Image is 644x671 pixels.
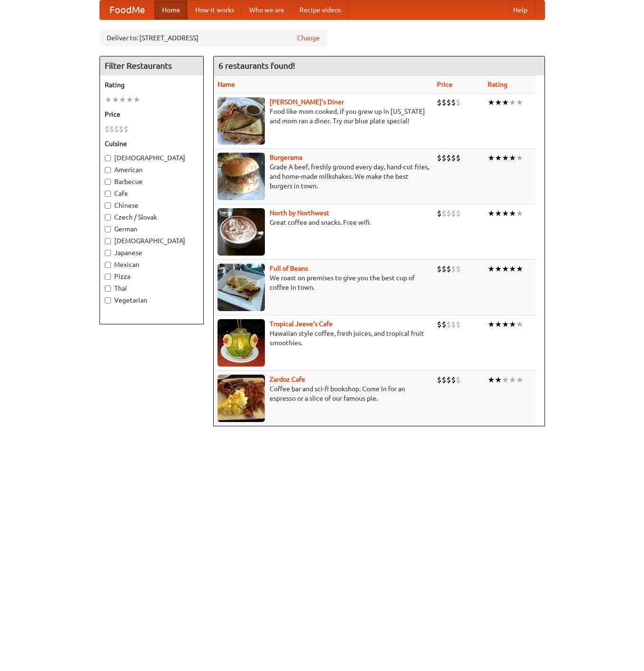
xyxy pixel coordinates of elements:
[437,97,442,108] li: $
[502,153,509,163] li: ★
[456,375,461,385] li: $
[446,319,451,330] li: $
[516,319,523,330] li: ★
[488,375,495,385] li: ★
[124,124,128,134] li: $
[105,202,111,209] input: Chinese
[488,81,508,88] a: Rating
[105,80,199,90] h5: Rating
[218,218,429,227] p: Great coffee and snacks. Free wifi.
[105,224,199,234] label: German
[509,264,516,274] li: ★
[270,376,305,383] a: Zardoz Cafe
[509,153,516,163] li: ★
[442,208,446,219] li: $
[446,264,451,274] li: $
[270,154,302,161] a: Burgerama
[105,260,199,269] label: Mexican
[502,97,509,108] li: ★
[451,153,456,163] li: $
[105,110,199,119] h5: Price
[495,375,502,385] li: ★
[119,124,124,134] li: $
[446,208,451,219] li: $
[218,375,265,422] img: zardoz.jpg
[516,208,523,219] li: ★
[292,0,349,19] a: Recipe videos
[100,56,203,75] h4: Filter Restaurants
[105,177,199,186] label: Barbecue
[105,285,111,292] input: Thai
[437,319,442,330] li: $
[451,264,456,274] li: $
[105,201,199,210] label: Chinese
[218,107,429,126] p: Food like mom cooked, if you grew up in [US_STATE] and mom ran a diner. Try our blue plate special!
[509,97,516,108] li: ★
[112,94,119,105] li: ★
[218,162,429,191] p: Grade A beef, freshly ground every day, hand-cut fries, and home-made milkshakes. We make the bes...
[495,153,502,163] li: ★
[509,375,516,385] li: ★
[446,97,451,108] li: $
[218,384,429,403] p: Coffee bar and sci-fi bookshop. Come in for an espresso or a slice of our famous pie.
[105,189,199,198] label: Cafe
[502,264,509,274] li: ★
[105,226,111,232] input: German
[446,375,451,385] li: $
[516,97,523,108] li: ★
[270,98,344,106] a: [PERSON_NAME]'s Diner
[105,295,199,305] label: Vegetarian
[270,209,329,217] a: North by Northwest
[218,153,265,200] img: burgerama.jpg
[488,264,495,274] li: ★
[105,297,111,303] input: Vegetarian
[442,97,446,108] li: $
[270,320,333,328] b: Tropical Jeeve's Cafe
[105,272,199,281] label: Pizza
[105,94,112,105] li: ★
[516,153,523,163] li: ★
[456,153,461,163] li: $
[488,97,495,108] li: ★
[437,81,453,88] a: Price
[105,124,109,134] li: $
[451,375,456,385] li: $
[437,208,442,219] li: $
[105,250,111,256] input: Japanese
[218,273,429,292] p: We roast on premises to give you the best cup of coffee in town.
[495,319,502,330] li: ★
[105,167,111,173] input: American
[218,81,235,88] a: Name
[456,97,461,108] li: $
[502,208,509,219] li: ★
[488,208,495,219] li: ★
[297,33,320,43] a: Change
[105,165,199,175] label: American
[442,319,446,330] li: $
[270,265,308,272] a: Full of Beans
[105,191,111,197] input: Cafe
[105,179,111,185] input: Barbecue
[105,238,111,244] input: [DEMOGRAPHIC_DATA]
[495,264,502,274] li: ★
[105,155,111,161] input: [DEMOGRAPHIC_DATA]
[126,94,133,105] li: ★
[133,94,140,105] li: ★
[488,319,495,330] li: ★
[119,94,126,105] li: ★
[105,214,111,221] input: Czech / Slovak
[488,153,495,163] li: ★
[451,97,456,108] li: $
[506,0,535,19] a: Help
[456,319,461,330] li: $
[516,375,523,385] li: ★
[114,124,119,134] li: $
[437,264,442,274] li: $
[105,248,199,257] label: Japanese
[188,0,242,19] a: How it works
